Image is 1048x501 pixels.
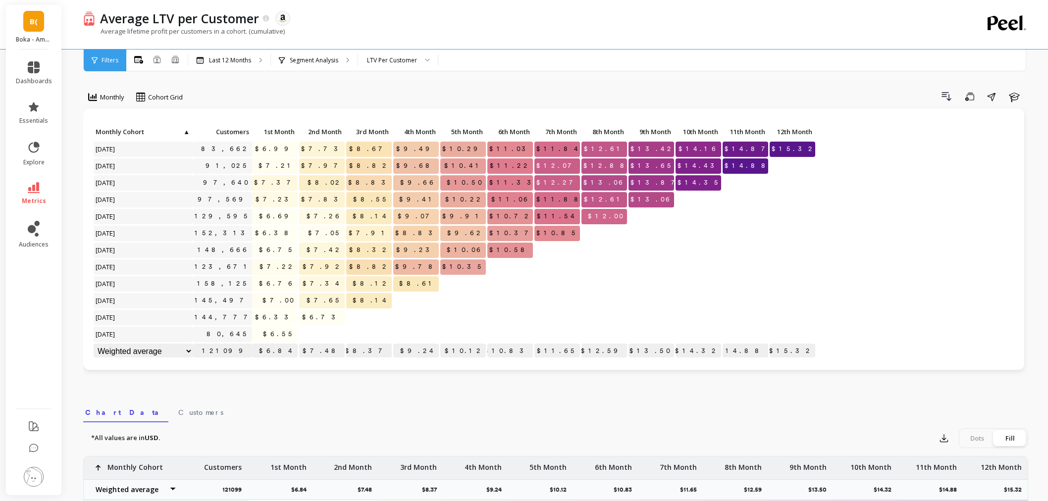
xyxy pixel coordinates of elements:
[660,456,697,472] p: 7th Month
[299,125,346,140] div: Toggle SortBy
[676,175,724,190] span: $14.35
[94,142,118,156] span: [DATE]
[723,142,775,156] span: $14.87
[629,142,677,156] span: $13.42
[299,158,347,173] span: $7.97
[94,209,118,224] span: [DATE]
[1004,486,1028,494] p: $15.32
[994,430,1026,446] div: Fill
[301,259,345,274] span: $7.92
[306,226,345,241] span: $7.05
[16,36,52,44] p: Boka - Amazon (Essor)
[400,456,437,472] p: 3rd Month
[487,226,538,241] span: $10.37
[725,456,762,472] p: 8th Month
[489,192,533,207] span: $11.06
[394,142,439,156] span: $9.49
[193,310,257,325] a: 144,777
[529,456,567,472] p: 5th Month
[193,125,252,139] p: Customers
[628,125,675,140] div: Toggle SortBy
[253,310,298,325] span: $6.33
[393,259,442,274] span: $9.78
[534,192,587,207] span: $11.88
[347,142,392,156] span: $8.67
[534,226,581,241] span: $10.85
[148,93,183,102] span: Cohort Grid
[257,276,298,291] span: $6.76
[422,486,443,494] p: $8.37
[770,125,815,139] p: 12th Month
[351,276,392,291] span: $8.12
[630,128,671,136] span: 9th Month
[347,226,392,241] span: $7.91
[487,243,534,257] span: $10.58
[291,486,313,494] p: $6.84
[581,125,627,139] p: 8th Month
[393,226,442,241] span: $8.83
[24,467,44,487] img: profile picture
[629,125,674,139] p: 9th Month
[582,142,627,156] span: $12.61
[196,192,252,207] a: 97,569
[252,125,299,140] div: Toggle SortBy
[744,486,768,494] p: $12.59
[394,158,439,173] span: $9.68
[195,276,252,291] a: 158,125
[94,192,118,207] span: [DATE]
[334,456,372,472] p: 2nd Month
[393,125,439,139] p: 4th Month
[299,192,347,207] span: $7.83
[261,293,298,308] span: $7.00
[257,209,298,224] span: $6.69
[83,27,285,36] p: Average lifetime profit per customers in a cohort. (cumulative)
[204,456,242,472] p: Customers
[680,486,703,494] p: $11.65
[769,125,816,140] div: Toggle SortBy
[396,209,439,224] span: $9.07
[874,486,897,494] p: $14.32
[393,344,439,358] p: $9.24
[772,128,812,136] span: 12th Month
[346,125,392,139] p: 3rd Month
[440,344,486,358] p: $10.12
[677,142,721,156] span: $14.16
[351,192,392,207] span: $8.55
[83,11,95,25] img: header icon
[440,209,486,224] span: $9.91
[145,433,160,442] strong: USD.
[676,158,724,173] span: $14.43
[347,158,392,173] span: $8.82
[629,192,675,207] span: $13.06
[595,456,632,472] p: 6th Month
[629,158,677,173] span: $13.65
[91,433,160,443] p: *All values are in
[102,56,118,64] span: Filters
[94,125,193,139] p: Monthly Cohort
[723,344,768,358] p: $14.88
[107,456,163,472] p: Monthly Cohort
[94,276,118,291] span: [DATE]
[489,128,530,136] span: 6th Month
[19,117,48,125] span: essentials
[300,310,345,325] span: $6.73
[440,259,487,274] span: $10.35
[445,175,486,190] span: $10.50
[182,128,190,136] span: ▲
[442,158,486,173] span: $10.41
[770,344,815,358] p: $15.32
[723,125,768,139] p: 11th Month
[299,344,345,358] p: $7.48
[252,344,298,358] p: $6.84
[465,456,502,472] p: 4th Month
[193,209,253,224] a: 129,595
[306,175,345,190] span: $8.02
[193,259,254,274] a: 123,671
[19,241,49,249] span: audiences
[440,125,486,139] p: 5th Month
[550,486,573,494] p: $10.12
[94,158,118,173] span: [DATE]
[581,344,627,358] p: $12.59
[486,486,508,494] p: $9.24
[675,125,722,140] div: Toggle SortBy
